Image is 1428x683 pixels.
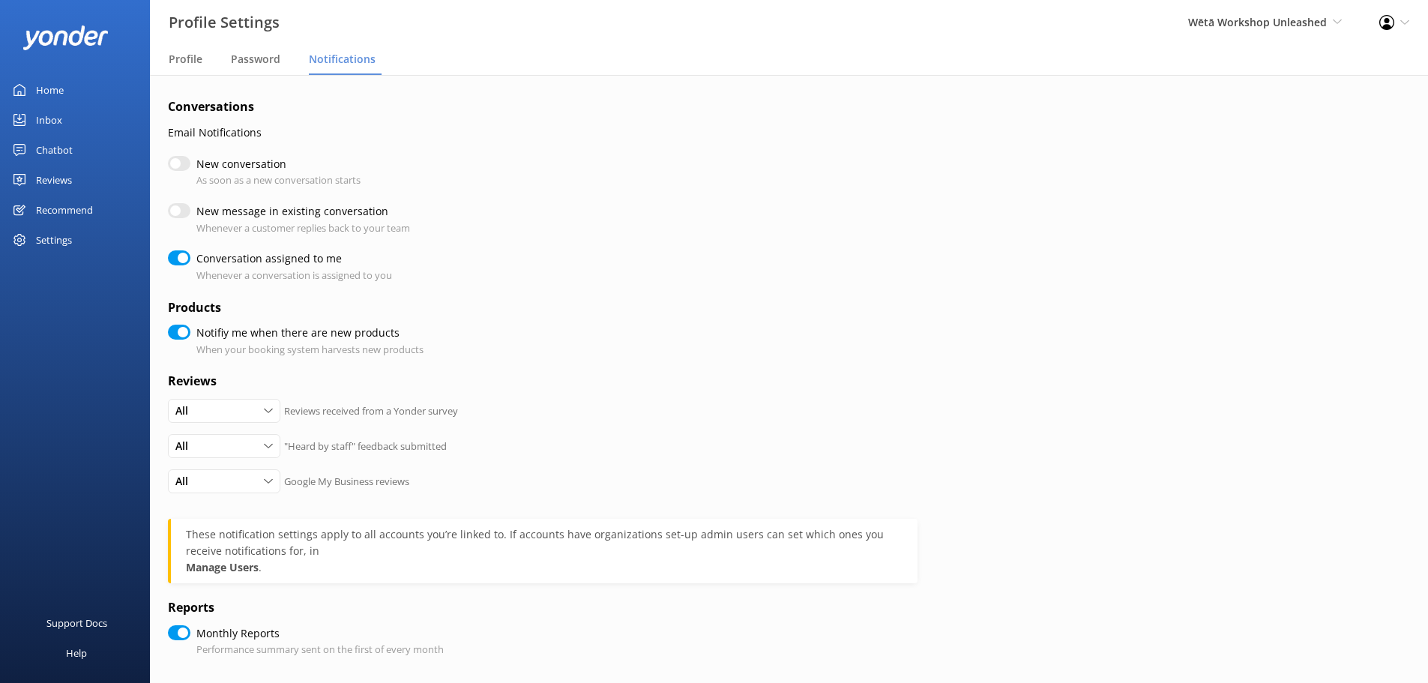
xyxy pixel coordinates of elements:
[284,439,447,454] p: "Heard by staff" feedback submitted
[1188,15,1327,29] span: Wētā Workshop Unleashed
[169,52,202,67] span: Profile
[196,642,444,658] p: Performance summary sent on the first of every month
[196,203,403,220] label: New message in existing conversation
[186,526,903,576] div: .
[196,172,361,188] p: As soon as a new conversation starts
[36,165,72,195] div: Reviews
[46,608,107,638] div: Support Docs
[231,52,280,67] span: Password
[168,598,918,618] h4: Reports
[36,135,73,165] div: Chatbot
[36,105,62,135] div: Inbox
[196,625,436,642] label: Monthly Reports
[186,560,259,574] strong: Manage Users
[309,52,376,67] span: Notifications
[175,473,197,490] span: All
[22,25,109,50] img: yonder-white-logo.png
[196,268,392,283] p: Whenever a conversation is assigned to you
[36,225,72,255] div: Settings
[36,195,93,225] div: Recommend
[168,97,918,117] h4: Conversations
[175,438,197,454] span: All
[175,403,197,419] span: All
[196,156,353,172] label: New conversation
[196,342,424,358] p: When your booking system harvests new products
[196,220,410,236] p: Whenever a customer replies back to your team
[168,372,918,391] h4: Reviews
[196,250,385,267] label: Conversation assigned to me
[284,474,409,490] p: Google My Business reviews
[284,403,458,419] p: Reviews received from a Yonder survey
[168,298,918,318] h4: Products
[169,10,280,34] h3: Profile Settings
[36,75,64,105] div: Home
[196,325,416,341] label: Notifiy me when there are new products
[168,124,918,141] p: Email Notifications
[186,526,903,559] div: These notification settings apply to all accounts you’re linked to. If accounts have organization...
[66,638,87,668] div: Help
